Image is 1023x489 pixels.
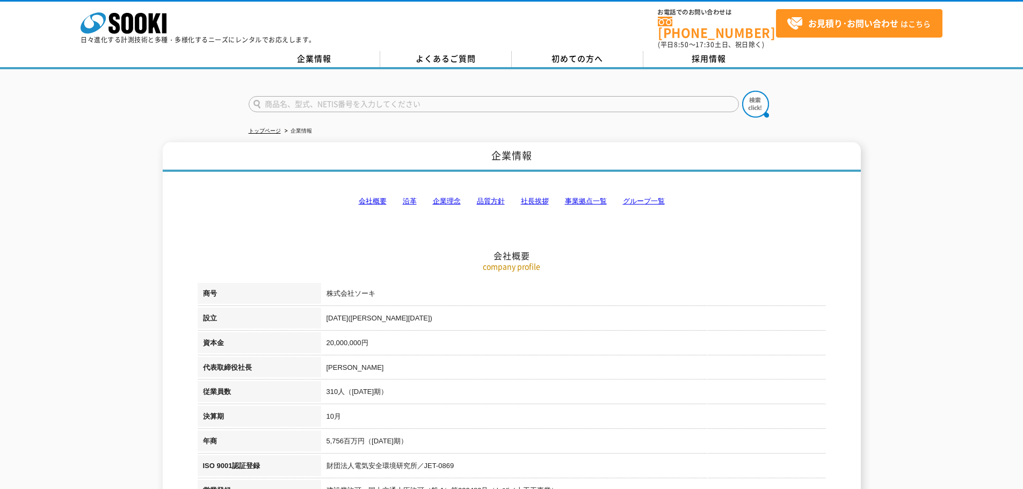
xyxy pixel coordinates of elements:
h2: 会社概要 [198,143,826,261]
td: 20,000,000円 [321,332,826,357]
td: 株式会社ソーキ [321,283,826,308]
a: [PHONE_NUMBER] [658,17,776,39]
th: 設立 [198,308,321,332]
a: 採用情報 [643,51,775,67]
td: 5,756百万円（[DATE]期） [321,430,826,455]
a: グループ一覧 [623,197,665,205]
th: ISO 9001認証登録 [198,455,321,480]
img: btn_search.png [742,91,769,118]
th: 年商 [198,430,321,455]
th: 従業員数 [198,381,321,406]
span: 8:50 [674,40,689,49]
p: 日々進化する計測技術と多種・多様化するニーズにレンタルでお応えします。 [81,37,316,43]
a: 沿革 [403,197,417,205]
input: 商品名、型式、NETIS番号を入力してください [249,96,739,112]
td: 310人（[DATE]期） [321,381,826,406]
strong: お見積り･お問い合わせ [808,17,898,30]
th: 資本金 [198,332,321,357]
a: 初めての方へ [512,51,643,67]
th: 決算期 [198,406,321,430]
td: 10月 [321,406,826,430]
a: 会社概要 [359,197,387,205]
a: 事業拠点一覧 [565,197,607,205]
span: (平日 ～ 土日、祝日除く) [658,40,764,49]
h1: 企業情報 [163,142,861,172]
th: 商号 [198,283,321,308]
a: 企業理念 [433,197,461,205]
td: [DATE]([PERSON_NAME][DATE]) [321,308,826,332]
a: 品質方針 [477,197,505,205]
li: 企業情報 [282,126,312,137]
span: 17:30 [695,40,715,49]
a: 企業情報 [249,51,380,67]
td: [PERSON_NAME] [321,357,826,382]
a: よくあるご質問 [380,51,512,67]
span: 初めての方へ [552,53,603,64]
a: トップページ [249,128,281,134]
span: はこちら [787,16,931,32]
a: お見積り･お問い合わせはこちら [776,9,942,38]
a: 社長挨拶 [521,197,549,205]
span: お電話でのお問い合わせは [658,9,776,16]
p: company profile [198,261,826,272]
td: 財団法人電気安全環境研究所／JET-0869 [321,455,826,480]
th: 代表取締役社長 [198,357,321,382]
